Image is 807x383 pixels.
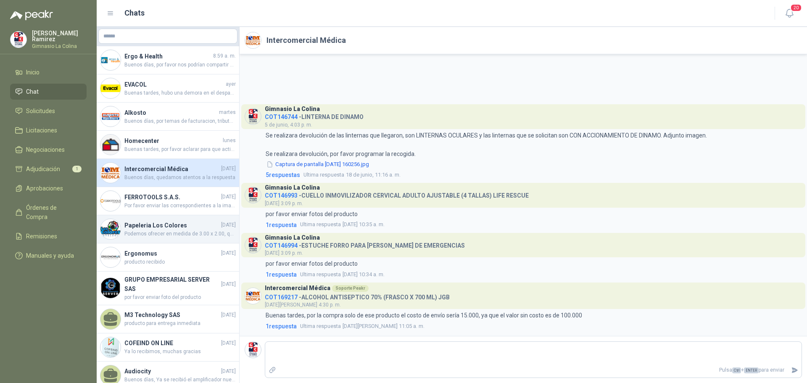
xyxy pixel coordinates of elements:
[97,46,239,74] a: Company LogoErgo & Health8:59 a. m.Buenos días, por favor nos podrían compartir estatura y peso d...
[303,171,401,179] span: 18 de junio, 11:16 a. m.
[97,159,239,187] a: Company LogoIntercomercial Médica[DATE]Buenos días, quedamos atentos a la respuesta
[124,310,219,320] h4: M3 Technology SAS
[300,322,341,330] span: Ultima respuesta
[10,103,87,119] a: Solicitudes
[124,117,236,125] span: Buenos días, por temas de facturacion, tributacion, y credito 30 dias, el precio debe tener consi...
[72,166,82,172] span: 1
[264,170,802,180] a: 5respuestasUltima respuesta18 de junio, 11:16 a. m.
[97,131,239,159] a: Company LogoHomecenterlunesBuenas tardes, por favor aclarar para que actividad necesitan este carro
[265,242,298,249] span: COT146994
[124,230,236,238] span: Podemos ofrecer en medida de 3.00 x 2.00, quedamos atentos para cargar precio
[124,293,236,301] span: por favor enviar foto del producto
[10,64,87,80] a: Inicio
[124,7,145,19] h1: Chats
[266,322,297,331] span: 1 respuesta
[790,4,802,12] span: 20
[266,209,358,219] p: por favor enviar fotos del producto
[300,220,385,229] span: [DATE] 10:35 a. m.
[265,190,529,198] h4: - CUELLO INMOVILIZADOR CERVICAL ADULTO AJUSTABLE (4 TALLAS) LIFE RESCUE
[100,106,121,127] img: Company Logo
[11,32,26,48] img: Company Logo
[264,322,802,331] a: 1respuestaUltima respuesta[DATE][PERSON_NAME] 11:05 a. m.
[221,367,236,375] span: [DATE]
[124,338,219,348] h4: COFEIND ON LINE
[10,122,87,138] a: Licitaciones
[100,337,121,357] img: Company Logo
[264,270,802,279] a: 1respuestaUltima respuesta[DATE] 10:34 a. m.
[782,6,797,21] button: 20
[97,333,239,362] a: Company LogoCOFEIND ON LINE[DATE]Ya lo recibimos, muchas gracias
[26,164,60,174] span: Adjudicación
[124,89,236,97] span: Buenas tardes, hubo una demora en el despacho, estarían llegando entre [DATE] y el [DATE]. Guía S...
[10,161,87,177] a: Adjudicación1
[10,142,87,158] a: Negociaciones
[100,78,121,98] img: Company Logo
[97,187,239,215] a: Company LogoFERROTOOLS S.A.S.[DATE]Por favor enviar las correspondientes a la imagen WhatsApp Ima...
[245,237,261,253] img: Company Logo
[26,251,74,260] span: Manuales y ayuda
[300,270,385,279] span: [DATE] 10:34 a. m.
[97,74,239,103] a: Company LogoEVACOLayerBuenas tardes, hubo una demora en el despacho, estarían llegando entre [DAT...
[124,258,236,266] span: producto recibido
[221,165,236,173] span: [DATE]
[10,228,87,244] a: Remisiones
[124,249,219,258] h4: Ergonomus
[124,320,236,328] span: producto para entrega inmediata
[32,44,87,49] p: Gimnasio La Colina
[124,145,236,153] span: Buenas tardes, por favor aclarar para que actividad necesitan este carro
[97,272,239,305] a: Company LogoGRUPO EMPRESARIAL SERVER SAS[DATE]por favor enviar foto del producto
[26,87,39,96] span: Chat
[221,249,236,257] span: [DATE]
[97,103,239,131] a: Company LogoAlkostomartesBuenos días, por temas de facturacion, tributacion, y credito 30 dias, e...
[26,145,65,154] span: Negociaciones
[221,193,236,201] span: [DATE]
[266,220,297,230] span: 1 respuesta
[97,215,239,243] a: Company LogoPapeleria Los Colores[DATE]Podemos ofrecer en medida de 3.00 x 2.00, quedamos atentos...
[245,108,261,124] img: Company Logo
[26,68,40,77] span: Inicio
[10,200,87,225] a: Órdenes de Compra
[124,136,221,145] h4: Homecenter
[300,220,341,229] span: Ultima respuesta
[265,111,364,119] h4: - LINTERNA DE DINAMO
[124,221,219,230] h4: Papeleria Los Colores
[26,126,57,135] span: Licitaciones
[100,191,121,211] img: Company Logo
[245,32,261,48] img: Company Logo
[124,348,236,356] span: Ya lo recibimos, muchas gracias
[124,80,224,89] h4: EVACOL
[213,52,236,60] span: 8:59 a. m.
[10,10,53,20] img: Logo peakr
[266,131,708,158] p: Se realizara devolución de las linternas que llegaron, son LINTERNAS OCULARES y las linternas que...
[266,270,297,279] span: 1 respuesta
[265,114,298,120] span: COT146744
[26,203,79,222] span: Órdenes de Compra
[124,61,236,69] span: Buenos días, por favor nos podrían compartir estatura y peso del paciente.
[300,270,341,279] span: Ultima respuesta
[744,367,759,373] span: ENTER
[265,250,303,256] span: [DATE] 3:09 p. m.
[303,171,344,179] span: Ultima respuesta
[265,294,298,301] span: COT169217
[10,248,87,264] a: Manuales y ayuda
[124,275,219,293] h4: GRUPO EMPRESARIAL SERVER SAS
[26,106,55,116] span: Solicitudes
[97,243,239,272] a: Company LogoErgonomus[DATE]producto recibido
[124,108,217,117] h4: Alkosto
[100,50,121,70] img: Company Logo
[100,278,121,298] img: Company Logo
[226,80,236,88] span: ayer
[223,137,236,145] span: lunes
[265,185,320,190] h3: Gimnasio La Colina
[32,30,87,42] p: [PERSON_NAME] Ramirez
[100,247,121,267] img: Company Logo
[788,363,802,378] button: Enviar
[266,160,370,169] button: Captura de pantalla [DATE] 160256.jpg
[10,180,87,196] a: Aprobaciones
[124,52,211,61] h4: Ergo & Health
[245,288,261,304] img: Company Logo
[265,240,465,248] h4: - ESTUCHE FORRO PARA [PERSON_NAME] DE EMERGENCIAS
[221,280,236,288] span: [DATE]
[300,322,425,330] span: [DATE][PERSON_NAME] 11:05 a. m.
[221,221,236,229] span: [DATE]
